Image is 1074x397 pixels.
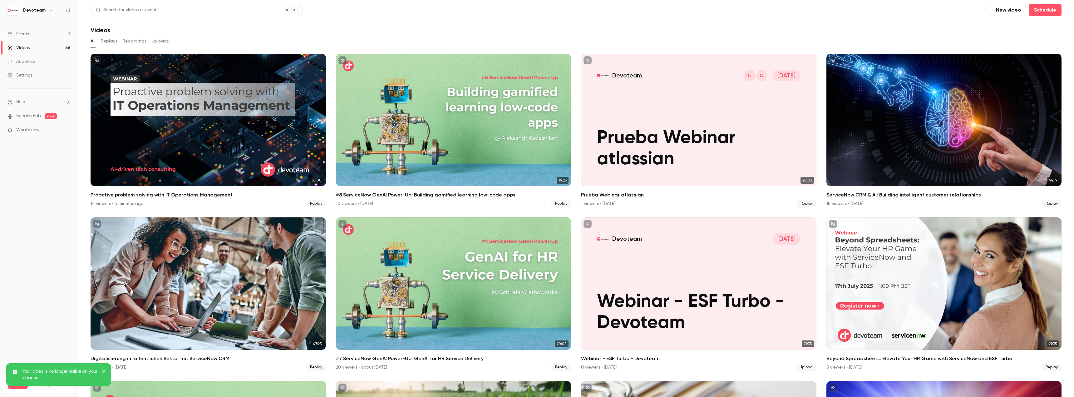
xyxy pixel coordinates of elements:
span: Replay [306,200,326,207]
div: 18 viewers • [DATE] [826,201,863,207]
h2: Beyond Spreadsheets: Elevate Your HR Game with ServiceNow and ESF Turbo [826,355,1062,362]
span: Replay [1042,200,1062,207]
h2: #8 ServiceNow GenAI Power-Up: Building gamified learning low-code apps [336,191,571,199]
span: 38:00 [310,177,323,184]
section: Videos [91,4,1062,393]
p: Webinar - ESF Turbo - Devoteam [597,291,801,334]
div: 20 viewers • about [DATE] [336,364,387,370]
a: 20:05#7 ServiceNow GenAI Power-Up: GenAI for HR Service Delivery20 viewers • about [DATE]Replay [336,217,571,371]
li: Proactive problem solving with IT Operations Management [91,54,326,207]
span: Replay [797,200,816,207]
img: Devoteam [8,5,18,15]
li: ServiceNow CRM & AI: Building intelligent customer relationships [826,54,1062,207]
div: 1 viewers • [DATE] [581,201,615,207]
a: 27:35Beyond Spreadsheets: Elevate Your HR Game with ServiceNow and ESF Turbo5 viewers • [DATE]Replay [826,217,1062,371]
a: Webinar - ESF Turbo - DevoteamDevoteam[DATE]Webinar - ESF Turbo - Devoteam27:35Webinar - ESF Turb... [581,217,816,371]
h2: Proactive problem solving with IT Operations Management [91,191,326,199]
button: unpublished [93,220,101,228]
div: Events [7,31,29,37]
span: 27:35 [802,340,814,347]
span: Upload [796,364,816,371]
button: Schedule [1029,4,1062,16]
span: 20:02 [801,177,814,184]
a: 44:19ServiceNow CRM & AI: Building intelligent customer relationships18 viewers • [DATE]Replay [826,54,1062,207]
div: 5 viewers • [DATE] [826,364,862,370]
h6: Devoteam [23,7,46,13]
button: Uploads [151,36,169,46]
p: Prueba Webinar atlassian [597,128,801,170]
span: Replay [1042,364,1062,371]
button: unpublished [584,220,592,228]
img: Prueba Webinar atlassian [597,70,608,81]
a: 38:00Proactive problem solving with IT Operations Management14 viewers • 5 minutes agoReplay [91,54,326,207]
button: unpublished [338,384,347,392]
li: Webinar - ESF Turbo - Devoteam [581,217,816,371]
div: Search for videos or events [96,7,158,13]
img: Webinar - ESF Turbo - Devoteam [597,233,608,245]
div: Settings [7,72,32,78]
button: unpublished [338,220,347,228]
h2: Webinar - ESF Turbo - Devoteam [581,355,816,362]
li: #8 ServiceNow GenAI Power-Up: Building gamified learning low-code apps [336,54,571,207]
span: new [45,113,57,119]
span: Help [16,99,25,105]
li: help-dropdown-opener [7,99,71,105]
li: Digitalisierung im öffentlichen Sektor mit ServiceNow CRM [91,217,326,371]
div: 0 viewers • [DATE] [581,364,617,370]
span: [DATE] [772,70,801,81]
iframe: Noticeable Trigger [63,127,71,133]
span: Replay [306,364,326,371]
button: All [91,36,96,46]
div: Audience [7,58,35,65]
p: Devoteam [612,235,642,243]
h2: #7 ServiceNow GenAI Power-Up: GenAI for HR Service Delivery [336,355,571,362]
button: unpublished [829,220,837,228]
span: 20:05 [555,340,569,347]
span: What's new [16,127,40,133]
button: New video [991,4,1026,16]
span: 14:23 [557,177,569,184]
li: Beyond Spreadsheets: Elevate Your HR Game with ServiceNow and ESF Turbo [826,217,1062,371]
span: 44:19 [1047,177,1059,184]
div: C [755,69,768,82]
h1: Videos [91,26,110,34]
span: Replay [551,364,571,371]
button: unpublished [584,56,592,64]
h2: ServiceNow CRM & AI: Building intelligent customer relationships [826,191,1062,199]
span: 47:23 [311,340,323,347]
a: Prueba Webinar atlassianDevoteamCC[DATE]Prueba Webinar atlassian20:02Prueba Webinar atlassian1 vi... [581,54,816,207]
h2: Prueba Webinar atlassian [581,191,816,199]
a: 47:23Digitalisierung im öffentlichen Sektor mit ServiceNow CRM16 viewers • [DATE]Replay [91,217,326,371]
a: 14:23#8 ServiceNow GenAI Power-Up: Building gamified learning low-code apps10 viewers • [DATE]Replay [336,54,571,207]
span: Replay [551,200,571,207]
span: 27:35 [1047,340,1059,347]
p: Your video is no longer visible on your Channel [22,368,97,381]
button: unpublished [829,384,837,392]
a: SpeakerHub [16,113,41,119]
span: [DATE] [772,233,801,245]
button: unpublished [338,56,347,64]
button: Replays [101,36,117,46]
div: Videos [7,45,30,51]
div: C [743,69,756,82]
h2: Digitalisierung im öffentlichen Sektor mit ServiceNow CRM [91,355,326,362]
div: 14 viewers • 5 minutes ago [91,201,143,207]
li: #7 ServiceNow GenAI Power-Up: GenAI for HR Service Delivery [336,217,571,371]
button: Recordings [122,36,146,46]
button: unpublished [584,384,592,392]
button: unpublished [93,56,101,64]
div: 10 viewers • [DATE] [336,201,373,207]
li: Prueba Webinar atlassian [581,54,816,207]
button: close [102,368,106,376]
p: Devoteam [612,72,642,80]
button: unpublished [829,56,837,64]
